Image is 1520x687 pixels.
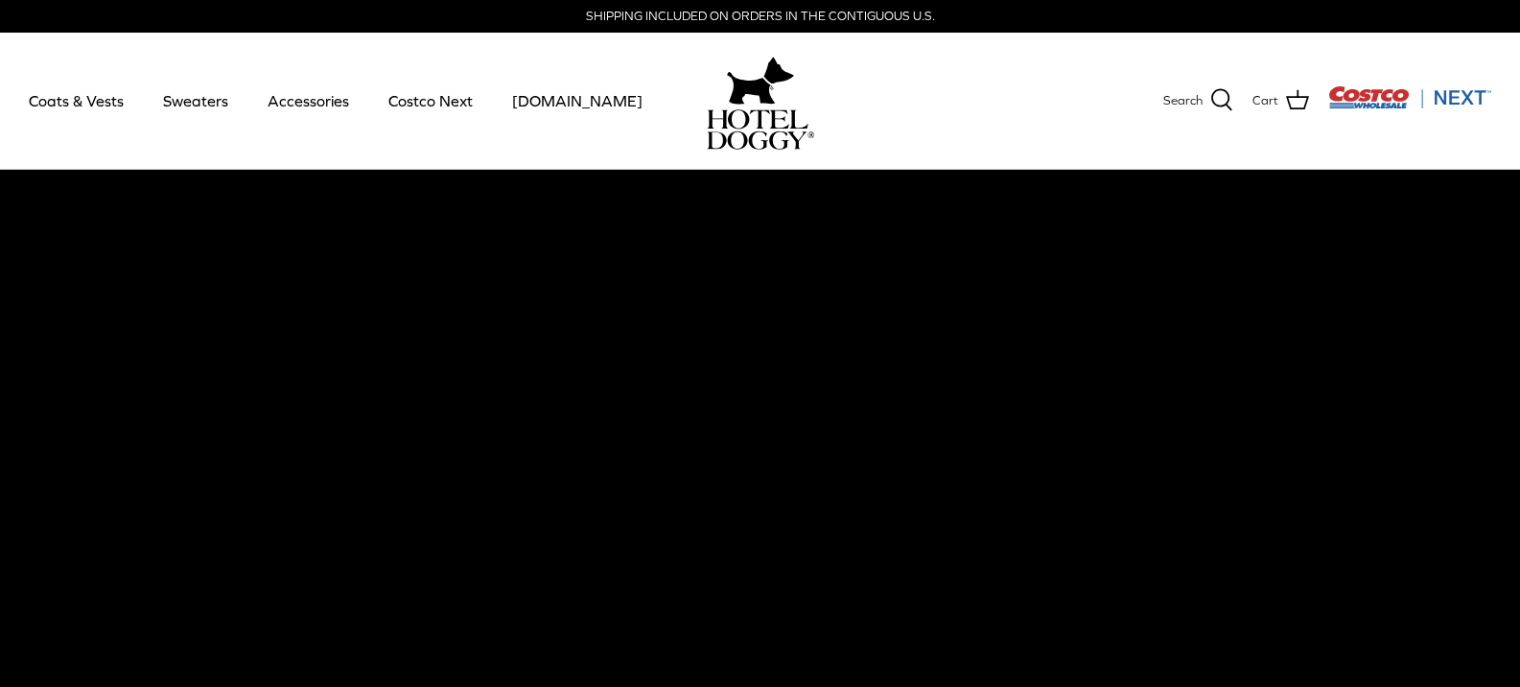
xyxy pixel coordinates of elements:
[1163,88,1233,113] a: Search
[371,68,490,133] a: Costco Next
[146,68,246,133] a: Sweaters
[707,52,814,150] a: hoteldoggy.com hoteldoggycom
[727,52,794,109] img: hoteldoggy.com
[1163,91,1203,111] span: Search
[1328,98,1491,112] a: Visit Costco Next
[250,68,366,133] a: Accessories
[1328,85,1491,109] img: Costco Next
[495,68,660,133] a: [DOMAIN_NAME]
[707,109,814,150] img: hoteldoggycom
[1252,88,1309,113] a: Cart
[1252,91,1278,111] span: Cart
[12,68,141,133] a: Coats & Vests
